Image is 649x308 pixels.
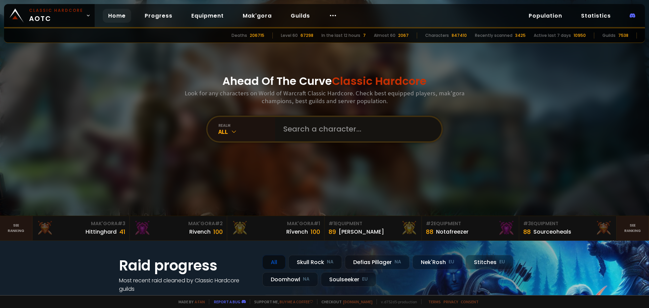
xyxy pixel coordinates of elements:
[130,216,227,240] a: Mak'Gora#2Rivench100
[475,32,512,39] div: Recently scanned
[426,227,433,236] div: 88
[329,220,417,227] div: Equipment
[426,220,434,227] span: # 2
[343,299,372,304] a: [DOMAIN_NAME]
[262,272,318,287] div: Doomhowl
[32,216,130,240] a: Mak'Gora#3Hittinghard41
[279,117,433,141] input: Search a character...
[321,272,376,287] div: Soulseeker
[186,9,229,23] a: Equipment
[523,227,531,236] div: 88
[327,259,334,265] small: NA
[250,299,313,304] span: Support me,
[189,228,211,236] div: Rivench
[119,255,254,276] h1: Raid progress
[119,276,254,293] h4: Most recent raid cleaned by Classic Hardcore guilds
[29,7,83,24] span: AOTC
[232,32,247,39] div: Deaths
[119,227,125,236] div: 41
[428,299,441,304] a: Terms
[119,293,163,301] a: See all progress
[345,255,410,269] div: Defias Pillager
[398,32,409,39] div: 2067
[452,32,467,39] div: 847410
[576,9,616,23] a: Statistics
[262,255,286,269] div: All
[218,128,275,136] div: All
[449,259,454,265] small: EU
[617,216,649,240] a: Seeranking
[213,227,223,236] div: 100
[574,32,586,39] div: 10950
[4,4,95,27] a: Classic HardcoreAOTC
[519,216,617,240] a: #3Equipment88Sourceoheals
[311,227,320,236] div: 100
[534,32,571,39] div: Active last 7 days
[515,32,526,39] div: 3425
[222,73,427,89] h1: Ahead Of The Curve
[523,9,568,23] a: Population
[286,228,308,236] div: Rîvench
[231,220,320,227] div: Mak'Gora
[134,220,223,227] div: Mak'Gora
[339,228,384,236] div: [PERSON_NAME]
[362,276,368,283] small: EU
[301,32,313,39] div: 67298
[237,9,277,23] a: Mak'gora
[174,299,205,304] span: Made by
[29,7,83,14] small: Classic Hardcore
[250,32,264,39] div: 206715
[288,255,342,269] div: Skull Rock
[422,216,519,240] a: #2Equipment88Notafreezer
[280,299,313,304] a: Buy me a coffee
[86,228,117,236] div: Hittinghard
[412,255,463,269] div: Nek'Rosh
[461,299,479,304] a: Consent
[443,299,458,304] a: Privacy
[332,73,427,89] span: Classic Hardcore
[317,299,372,304] span: Checkout
[281,32,298,39] div: Level 60
[195,299,205,304] a: a fan
[321,32,360,39] div: In the last 12 hours
[533,228,571,236] div: Sourceoheals
[499,259,505,265] small: EU
[394,259,401,265] small: NA
[303,276,310,283] small: NA
[103,9,131,23] a: Home
[602,32,616,39] div: Guilds
[363,32,366,39] div: 7
[215,220,223,227] span: # 2
[227,216,324,240] a: Mak'Gora#1Rîvench100
[465,255,513,269] div: Stitches
[374,32,395,39] div: Almost 60
[523,220,531,227] span: # 3
[218,123,275,128] div: realm
[214,299,240,304] a: Report a bug
[329,220,335,227] span: # 1
[329,227,336,236] div: 89
[377,299,417,304] span: v. d752d5 - production
[118,220,125,227] span: # 3
[436,228,468,236] div: Notafreezer
[324,216,422,240] a: #1Equipment89[PERSON_NAME]
[139,9,178,23] a: Progress
[285,9,315,23] a: Guilds
[182,89,467,105] h3: Look for any characters on World of Warcraft Classic Hardcore. Check best equipped players, mak'g...
[37,220,125,227] div: Mak'Gora
[426,220,515,227] div: Equipment
[618,32,628,39] div: 7538
[523,220,612,227] div: Equipment
[314,220,320,227] span: # 1
[425,32,449,39] div: Characters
